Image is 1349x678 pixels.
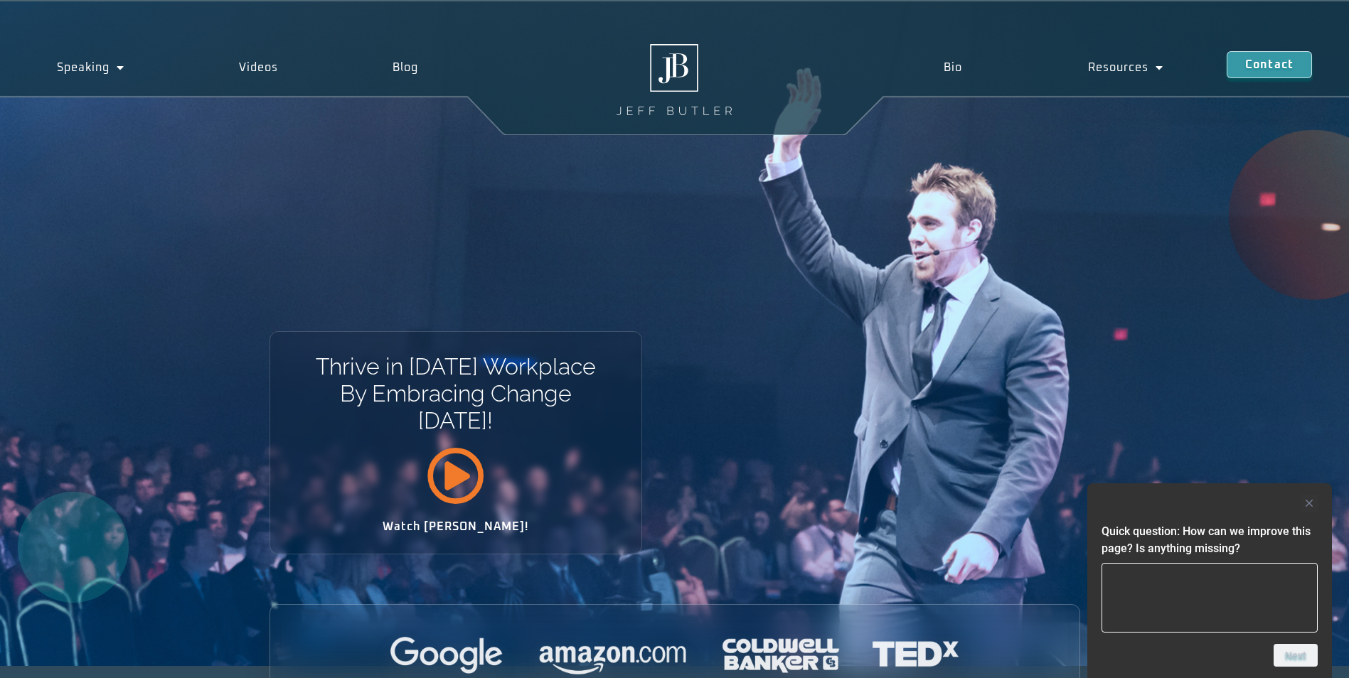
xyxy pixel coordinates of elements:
[1301,495,1318,512] button: Hide survey
[1102,523,1318,557] h2: Quick question: How can we improve this page? Is anything missing?
[1025,51,1227,84] a: Resources
[336,51,476,84] a: Blog
[314,353,597,435] h1: Thrive in [DATE] Workplace By Embracing Change [DATE]!
[1102,563,1318,633] textarea: Quick question: How can we improve this page? Is anything missing?
[182,51,336,84] a: Videos
[1102,495,1318,667] div: Quick question: How can we improve this page? Is anything missing?
[1227,51,1312,78] a: Contact
[880,51,1025,84] a: Bio
[320,521,592,532] h2: Watch [PERSON_NAME]!
[880,51,1227,84] nav: Menu
[1274,644,1318,667] button: Next question
[1245,59,1294,70] span: Contact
